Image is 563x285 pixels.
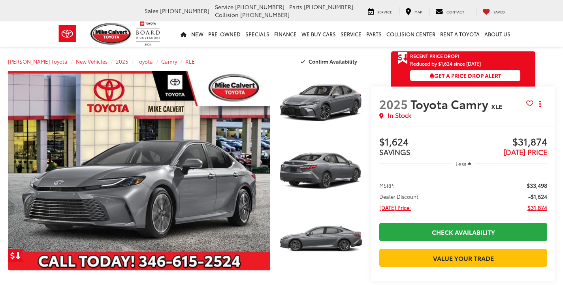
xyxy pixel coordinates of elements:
[90,23,132,45] img: Mike Calvert Toyota
[503,147,547,157] span: [DATE] PRICE
[456,160,466,167] span: Less
[215,11,239,19] span: Collision
[528,193,547,200] span: -$1,624
[452,157,475,171] button: Less
[278,70,364,136] img: 2025 Toyota Camry XLE
[278,206,364,272] img: 2025 Toyota Camry XLE
[429,7,470,15] a: Contact
[278,138,364,204] img: 2025 Toyota Camry XLE
[379,249,547,267] a: Value Your Trade
[160,7,209,15] span: [PHONE_NUMBER]
[379,204,411,211] span: [DATE] Price:
[379,181,395,189] span: MSRP:
[289,3,302,11] span: Parts
[206,21,243,47] a: Pre-Owned
[189,21,206,47] a: New
[279,207,363,271] a: Expand Photo 3
[76,58,107,65] a: New Vehicles
[309,58,357,65] span: Confirm Availability
[446,9,464,14] span: Contact
[414,9,422,14] span: Map
[5,70,273,271] img: 2025 Toyota Camry XLE
[296,55,364,68] button: Confirm Availability
[185,58,195,65] a: XLE
[272,21,299,47] a: Finance
[410,95,491,112] span: Toyota Camry
[379,193,418,200] span: Dealer Discount
[379,147,410,157] span: SAVINGS
[240,11,290,19] span: [PHONE_NUMBER]
[178,21,189,47] a: Home
[116,58,128,65] a: 2025
[527,181,547,189] span: $33,498
[493,9,505,14] span: Saved
[377,9,392,14] span: Service
[391,51,535,61] a: Get Price Drop Alert Recent Price Drop!
[482,21,513,47] a: About Us
[299,21,338,47] a: WE BUY CARS
[384,21,438,47] a: Collision Center
[429,72,501,79] span: Get a Price Drop Alert
[379,136,463,148] span: $1,624
[161,58,177,65] a: Camry
[463,136,547,148] span: $31,874
[388,111,411,120] span: In Stock
[364,21,384,47] a: Parts
[8,58,68,65] a: [PERSON_NAME] Toyota
[279,71,363,135] a: Expand Photo 1
[399,7,428,15] a: Map
[304,3,353,11] span: [PHONE_NUMBER]
[410,61,520,66] span: Reduced by $1,624 since [DATE]
[235,3,284,11] span: [PHONE_NUMBER]
[438,21,482,47] a: Rent a Toyota
[533,97,547,111] button: Actions
[527,204,547,211] span: $31,874
[243,21,272,47] a: Specials
[379,223,547,241] a: Check Availability
[338,21,364,47] a: Service
[410,53,459,59] span: Recent Price Drop!
[362,7,398,15] a: Service
[215,3,233,11] span: Service
[539,101,541,107] span: dropdown dots
[279,139,363,203] a: Expand Photo 2
[8,71,270,270] a: Expand Photo 0
[8,249,24,262] a: Get Price Drop Alert
[53,21,82,47] img: Toyota
[397,51,408,65] span: Get Price Drop Alert
[379,95,408,112] span: 2025
[491,102,502,111] span: XLE
[137,58,153,65] a: Toyota
[476,7,511,15] a: My Saved Vehicles
[145,7,158,15] span: Sales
